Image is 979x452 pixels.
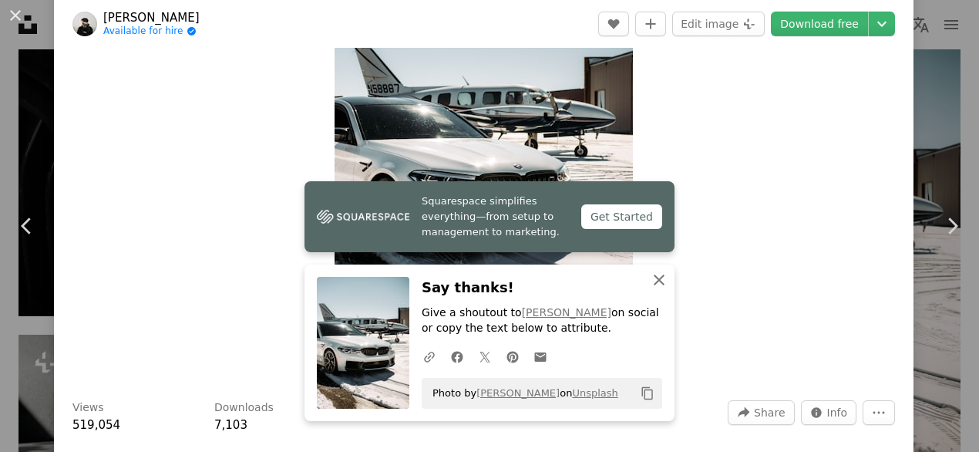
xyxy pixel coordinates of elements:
[317,205,409,228] img: file-1747939142011-51e5cc87e3c9
[304,181,675,252] a: Squarespace simplifies everything—from setup to management to marketing.Get Started
[476,387,560,399] a: [PERSON_NAME]
[869,12,895,36] button: Choose download size
[422,277,662,299] h3: Say thanks!
[581,204,662,229] div: Get Started
[672,12,765,36] button: Edit image
[801,400,857,425] button: Stats about this image
[771,12,868,36] a: Download free
[103,25,200,38] a: Available for hire
[471,341,499,372] a: Share on Twitter
[422,194,569,240] span: Squarespace simplifies everything—from setup to management to marketing.
[728,400,794,425] button: Share this image
[214,418,247,432] span: 7,103
[634,380,661,406] button: Copy to clipboard
[572,387,617,399] a: Unsplash
[103,10,200,25] a: [PERSON_NAME]
[522,306,611,319] a: [PERSON_NAME]
[863,400,895,425] button: More Actions
[72,400,104,416] h3: Views
[214,400,274,416] h3: Downloads
[598,12,629,36] button: Like
[635,12,666,36] button: Add to Collection
[925,152,979,300] a: Next
[499,341,527,372] a: Share on Pinterest
[72,12,97,36] img: Go to Jakob Rosen's profile
[443,341,471,372] a: Share on Facebook
[527,341,554,372] a: Share over email
[72,418,120,432] span: 519,054
[422,305,662,336] p: Give a shoutout to on social or copy the text below to attribute.
[425,381,618,406] span: Photo by on
[754,401,785,424] span: Share
[827,401,848,424] span: Info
